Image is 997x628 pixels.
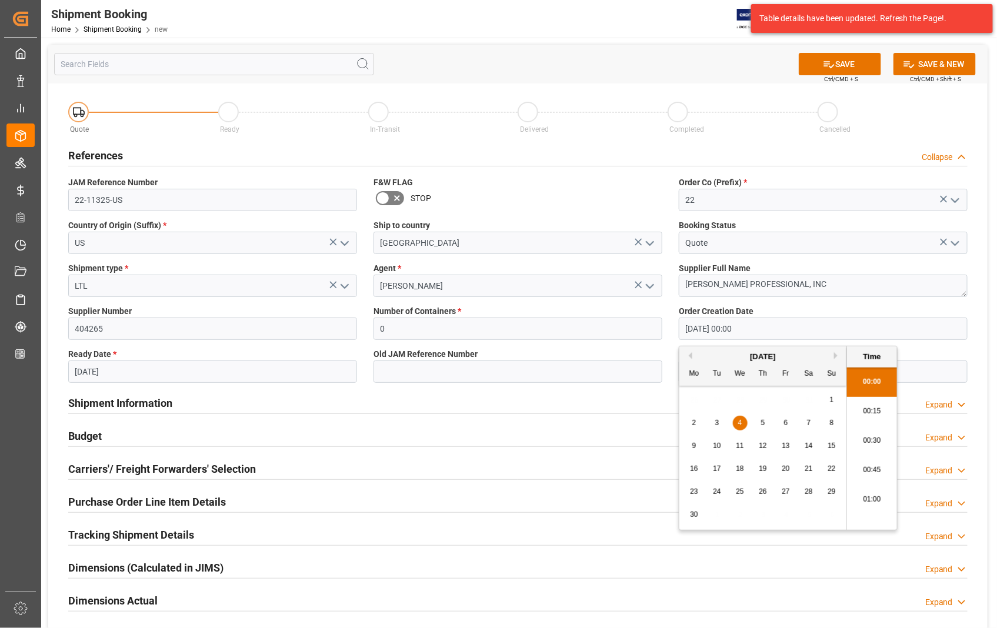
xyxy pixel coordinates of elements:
[736,442,743,450] span: 11
[692,442,696,450] span: 9
[679,176,747,189] span: Order Co (Prefix)
[847,456,897,485] li: 00:45
[68,305,132,318] span: Supplier Number
[782,487,789,496] span: 27
[733,416,748,430] div: Choose Wednesday, June 4th, 2025
[679,351,846,363] div: [DATE]
[825,439,839,453] div: Choose Sunday, June 15th, 2025
[925,497,953,510] div: Expand
[945,191,963,209] button: open menu
[736,465,743,473] span: 18
[925,596,953,609] div: Expand
[51,25,71,34] a: Home
[802,416,816,430] div: Choose Saturday, June 7th, 2025
[761,419,765,427] span: 5
[756,416,771,430] div: Choose Thursday, June 5th, 2025
[850,351,894,363] div: Time
[679,305,753,318] span: Order Creation Date
[335,277,352,295] button: open menu
[733,439,748,453] div: Choose Wednesday, June 11th, 2025
[685,352,692,359] button: Previous Month
[824,75,858,83] span: Ctrl/CMD + S
[847,368,897,397] li: 00:00
[782,465,789,473] span: 20
[335,234,352,252] button: open menu
[733,462,748,476] div: Choose Wednesday, June 18th, 2025
[759,442,766,450] span: 12
[710,439,725,453] div: Choose Tuesday, June 10th, 2025
[802,439,816,453] div: Choose Saturday, June 14th, 2025
[802,462,816,476] div: Choose Saturday, June 21st, 2025
[825,462,839,476] div: Choose Sunday, June 22nd, 2025
[374,262,401,275] span: Agent
[68,148,123,163] h2: References
[802,485,816,499] div: Choose Saturday, June 28th, 2025
[733,367,748,382] div: We
[710,462,725,476] div: Choose Tuesday, June 17th, 2025
[687,507,702,522] div: Choose Monday, June 30th, 2025
[759,12,976,25] div: Table details have been updated. Refresh the Page!.
[830,396,834,404] span: 1
[759,487,766,496] span: 26
[805,465,812,473] span: 21
[68,176,158,189] span: JAM Reference Number
[68,232,357,254] input: Type to search/select
[784,419,788,427] span: 6
[710,485,725,499] div: Choose Tuesday, June 24th, 2025
[828,487,835,496] span: 29
[779,439,793,453] div: Choose Friday, June 13th, 2025
[687,416,702,430] div: Choose Monday, June 2nd, 2025
[893,53,976,75] button: SAVE & NEW
[690,487,698,496] span: 23
[830,419,834,427] span: 8
[825,485,839,499] div: Choose Sunday, June 29th, 2025
[925,465,953,477] div: Expand
[756,439,771,453] div: Choose Thursday, June 12th, 2025
[828,465,835,473] span: 22
[925,399,953,411] div: Expand
[374,305,461,318] span: Number of Containers
[68,395,172,411] h2: Shipment Information
[690,510,698,519] span: 30
[847,485,897,515] li: 01:00
[847,397,897,426] li: 00:15
[68,560,224,576] h2: Dimensions (Calculated in JIMS)
[679,318,968,340] input: DD-MM-YYYY HH:MM
[679,219,736,232] span: Booking Status
[71,125,89,133] span: Quote
[690,465,698,473] span: 16
[820,125,851,133] span: Cancelled
[679,262,751,275] span: Supplier Full Name
[756,367,771,382] div: Th
[411,192,431,205] span: STOP
[802,367,816,382] div: Sa
[779,367,793,382] div: Fr
[825,393,839,407] div: Choose Sunday, June 1st, 2025
[805,487,812,496] span: 28
[68,527,194,543] h2: Tracking Shipment Details
[68,494,226,510] h2: Purchase Order Line Item Details
[834,352,841,359] button: Next Month
[782,442,789,450] span: 13
[374,348,478,360] span: Old JAM Reference Number
[692,419,696,427] span: 2
[710,416,725,430] div: Choose Tuesday, June 3rd, 2025
[733,485,748,499] div: Choose Wednesday, June 25th, 2025
[54,53,374,75] input: Search Fields
[68,593,158,609] h2: Dimensions Actual
[640,234,658,252] button: open menu
[825,416,839,430] div: Choose Sunday, June 8th, 2025
[710,367,725,382] div: Tu
[715,419,719,427] span: 3
[736,487,743,496] span: 25
[945,234,963,252] button: open menu
[374,176,413,189] span: F&W FLAG
[922,151,953,163] div: Collapse
[68,360,357,383] input: DD-MM-YYYY
[687,462,702,476] div: Choose Monday, June 16th, 2025
[713,465,721,473] span: 17
[737,9,778,29] img: Exertis%20JAM%20-%20Email%20Logo.jpg_1722504956.jpg
[68,219,166,232] span: Country of Origin (Suffix)
[687,367,702,382] div: Mo
[925,530,953,543] div: Expand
